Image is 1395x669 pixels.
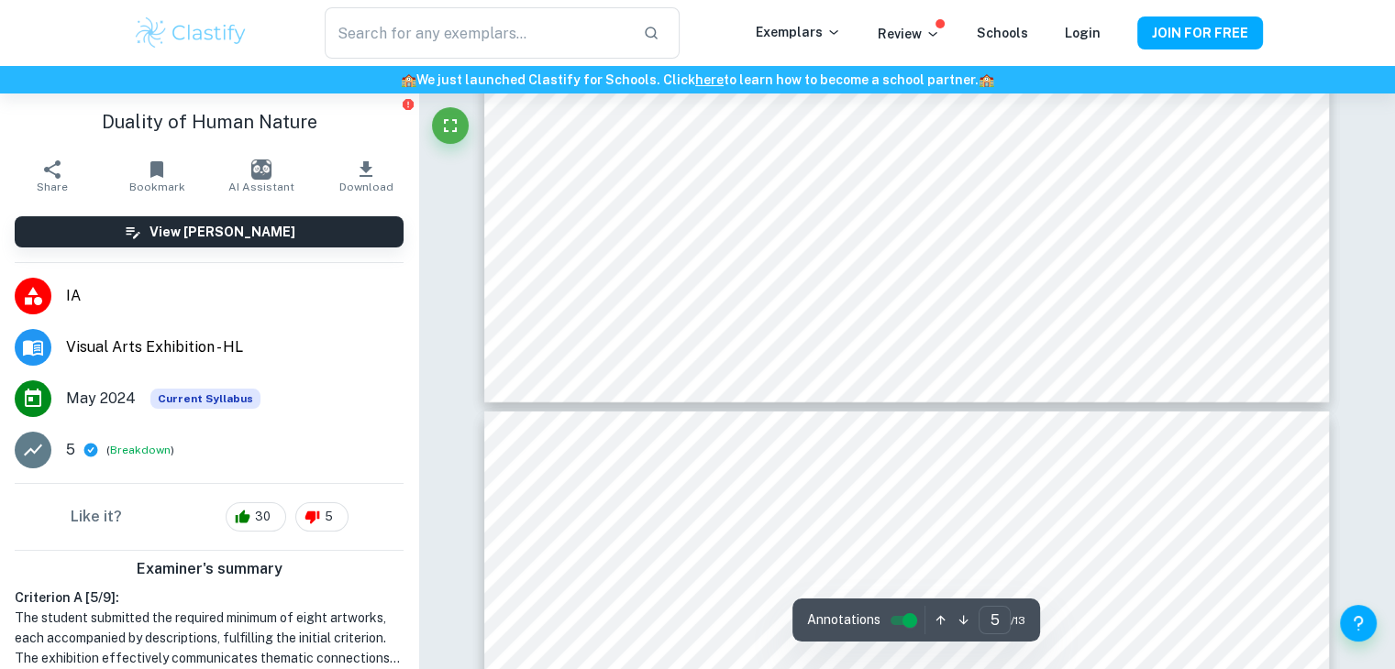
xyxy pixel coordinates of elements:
p: Review [878,24,940,44]
span: 5 [315,508,343,526]
div: 5 [295,502,349,532]
button: Help and Feedback [1340,605,1377,642]
button: Download [314,150,418,202]
button: AI Assistant [209,150,314,202]
span: 🏫 [401,72,416,87]
span: 30 [245,508,281,526]
span: 🏫 [979,72,994,87]
h6: Examiner's summary [7,558,411,580]
span: / 13 [1011,612,1025,629]
span: Annotations [807,610,880,630]
h1: The student submitted the required minimum of eight artworks, each accompanied by descriptions, f... [15,608,404,668]
h6: Criterion A [ 5 / 9 ]: [15,587,404,608]
span: Current Syllabus [150,389,260,409]
span: Download [339,181,393,193]
span: Share [37,181,68,193]
a: here [695,72,724,87]
a: Schools [977,26,1028,40]
a: Login [1065,26,1101,40]
span: May 2024 [66,388,136,410]
button: Fullscreen [432,107,469,144]
button: Bookmark [105,150,209,202]
span: AI Assistant [228,181,294,193]
div: This exemplar is based on the current syllabus. Feel free to refer to it for inspiration/ideas wh... [150,389,260,409]
span: IA [66,285,404,307]
span: Bookmark [129,181,185,193]
p: Exemplars [756,22,841,42]
img: Clastify logo [133,15,249,51]
h6: View [PERSON_NAME] [149,222,295,242]
h6: We just launched Clastify for Schools. Click to learn how to become a school partner. [4,70,1391,90]
button: Report issue [401,97,415,111]
div: 30 [226,502,286,532]
p: 5 [66,439,75,461]
button: Breakdown [110,442,171,458]
h1: Duality of Human Nature [15,108,404,136]
span: Visual Arts Exhibition - HL [66,336,404,358]
h6: Like it? [71,506,122,528]
img: AI Assistant [251,159,271,180]
button: View [PERSON_NAME] [15,216,404,247]
input: Search for any exemplars... [325,7,627,59]
button: JOIN FOR FREE [1137,16,1263,49]
span: ( ) [106,442,174,459]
